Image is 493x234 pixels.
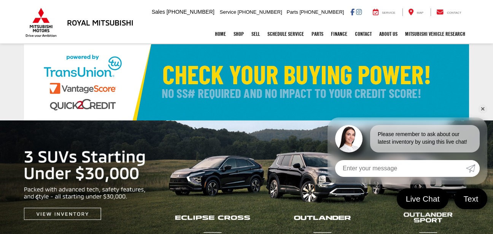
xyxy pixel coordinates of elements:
[211,24,230,43] a: Home
[248,24,264,43] a: Sell
[24,44,469,120] img: Check Your Buying Power
[167,9,215,15] span: [PHONE_NUMBER]
[335,125,363,152] img: Agent profile photo
[466,160,480,177] a: Submit
[230,24,248,43] a: Shop
[375,24,401,43] a: About Us
[299,9,344,15] span: [PHONE_NUMBER]
[431,8,467,16] a: Contact
[397,188,449,209] a: Live Chat
[351,24,375,43] a: Contact
[460,194,482,204] span: Text
[350,9,355,15] a: Facebook: Click to visit our Facebook page
[24,8,58,37] img: Mitsubishi
[152,9,165,15] span: Sales
[367,8,401,16] a: Service
[335,160,466,177] input: Enter your message
[454,188,487,209] a: Text
[370,125,480,152] div: Please remember to ask about our latest inventory by using this live chat!
[327,24,351,43] a: Finance
[402,194,444,204] span: Live Chat
[238,9,282,15] span: [PHONE_NUMBER]
[286,9,298,15] span: Parts
[417,11,423,14] span: Map
[402,8,429,16] a: Map
[264,24,308,43] a: Schedule Service: Opens in a new tab
[401,24,469,43] a: Mitsubishi Vehicle Research
[356,9,362,15] a: Instagram: Click to visit our Instagram page
[67,18,134,27] h3: Royal Mitsubishi
[220,9,236,15] span: Service
[382,11,395,14] span: Service
[308,24,327,43] a: Parts: Opens in a new tab
[447,11,461,14] span: Contact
